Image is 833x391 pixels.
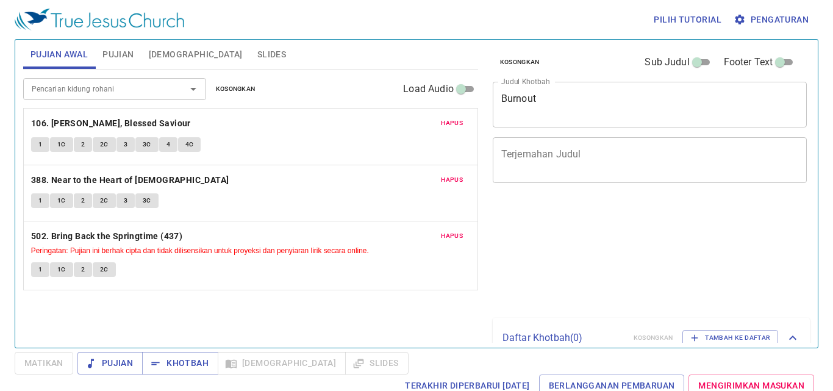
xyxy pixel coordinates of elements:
button: 4C [178,137,201,152]
button: 1C [50,262,73,277]
button: Hapus [434,229,470,243]
button: 3 [116,137,135,152]
textarea: Burnout [501,93,799,116]
b: 106. [PERSON_NAME], Blessed Saviour [31,116,191,131]
span: Slides [257,47,286,62]
iframe: from-child [488,196,746,313]
b: 388. Near to the Heart of [DEMOGRAPHIC_DATA] [31,173,229,188]
button: 388. Near to the Heart of [DEMOGRAPHIC_DATA] [31,173,231,188]
b: 502. Bring Back the Springtime (437) [31,229,182,244]
span: Kosongkan [500,57,540,68]
button: 2 [74,193,92,208]
span: Footer Text [724,55,773,70]
span: [DEMOGRAPHIC_DATA] [149,47,243,62]
span: Hapus [441,231,463,242]
button: Kosongkan [493,55,547,70]
span: 3C [143,195,151,206]
button: Pujian [77,352,143,375]
span: Pujian [102,47,134,62]
span: Pujian Awal [30,47,88,62]
span: 3 [124,139,127,150]
span: 1 [38,264,42,275]
span: Hapus [441,174,463,185]
button: 3C [135,137,159,152]
button: 2C [93,262,116,277]
p: Daftar Khotbah ( 0 ) [502,331,624,345]
small: Peringatan: Pujian ini berhak cipta dan tidak dilisensikan untuk proyeksi dan penyiaran lirik sec... [31,246,369,255]
button: 1 [31,262,49,277]
button: 1 [31,137,49,152]
button: 2C [93,193,116,208]
span: 3 [124,195,127,206]
span: 1 [38,195,42,206]
span: 2C [100,264,109,275]
button: 106. [PERSON_NAME], Blessed Saviour [31,116,193,131]
button: Hapus [434,173,470,187]
span: 4 [166,139,170,150]
span: Tambah ke Daftar [690,332,770,343]
span: Pujian [87,356,133,371]
button: Tambah ke Daftar [682,330,778,346]
button: 3 [116,193,135,208]
span: Hapus [441,118,463,129]
span: 1C [57,264,66,275]
span: Khotbah [152,356,209,371]
span: 4C [185,139,194,150]
span: 2C [100,139,109,150]
button: 2C [93,137,116,152]
button: Kosongkan [209,82,263,96]
div: Daftar Khotbah(0)KosongkanTambah ke Daftar [493,318,810,358]
button: Pilih tutorial [649,9,726,31]
span: Pengaturan [736,12,809,27]
span: 3C [143,139,151,150]
button: Hapus [434,116,470,131]
span: Load Audio [403,82,454,96]
button: 4 [159,137,177,152]
button: Open [185,81,202,98]
span: 1 [38,139,42,150]
span: Kosongkan [216,84,256,95]
button: 1C [50,137,73,152]
button: 1 [31,193,49,208]
span: Sub Judul [645,55,689,70]
span: 2 [81,264,85,275]
button: 3C [135,193,159,208]
button: 2 [74,262,92,277]
span: Pilih tutorial [654,12,721,27]
span: 1C [57,139,66,150]
span: 2C [100,195,109,206]
span: 2 [81,139,85,150]
button: Khotbah [142,352,218,375]
button: 502. Bring Back the Springtime (437) [31,229,185,244]
button: Pengaturan [731,9,813,31]
img: True Jesus Church [15,9,184,30]
button: 2 [74,137,92,152]
span: 2 [81,195,85,206]
button: 1C [50,193,73,208]
span: 1C [57,195,66,206]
